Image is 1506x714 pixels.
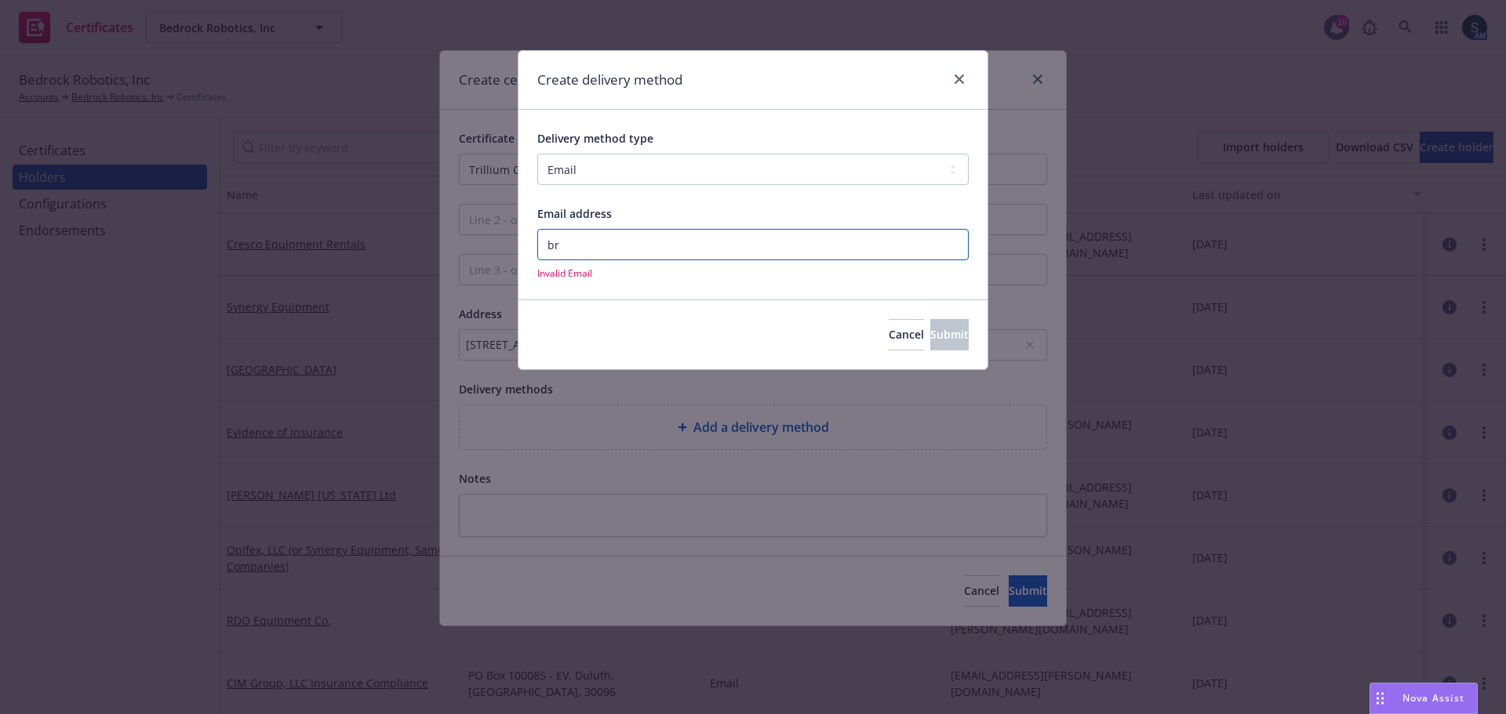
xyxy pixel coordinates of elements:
[930,327,969,342] span: Submit
[537,229,969,260] input: Email address
[1402,691,1464,705] span: Nova Assist
[889,319,924,350] button: Cancel
[537,131,653,146] span: Delivery method type
[537,70,682,90] h1: Create delivery method
[537,266,969,280] span: Invalid Email
[930,319,969,350] button: Submit
[1370,683,1390,713] div: Drag to move
[537,206,612,221] span: Email address
[950,70,969,89] a: close
[1370,683,1478,714] button: Nova Assist
[889,327,924,342] span: Cancel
